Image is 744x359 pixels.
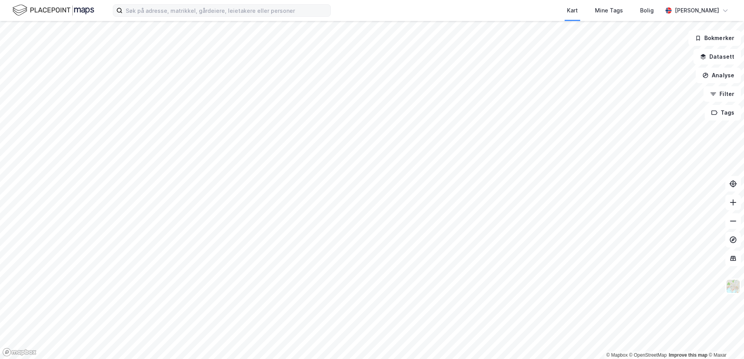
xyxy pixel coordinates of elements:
a: Mapbox [606,352,628,358]
div: Bolig [640,6,654,15]
button: Analyse [696,68,741,83]
div: [PERSON_NAME] [675,6,719,15]
div: Mine Tags [595,6,623,15]
iframe: Chat Widget [705,322,744,359]
a: Mapbox homepage [2,348,37,357]
input: Søk på adresse, matrikkel, gårdeiere, leietakere eller personer [123,5,330,16]
button: Filter [704,86,741,102]
button: Bokmerker [688,30,741,46]
img: logo.f888ab2527a4732fd821a326f86c7f29.svg [12,3,94,17]
a: OpenStreetMap [629,352,667,358]
div: Kart [567,6,578,15]
a: Improve this map [669,352,707,358]
img: Z [726,279,740,294]
button: Datasett [693,49,741,64]
button: Tags [705,105,741,120]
